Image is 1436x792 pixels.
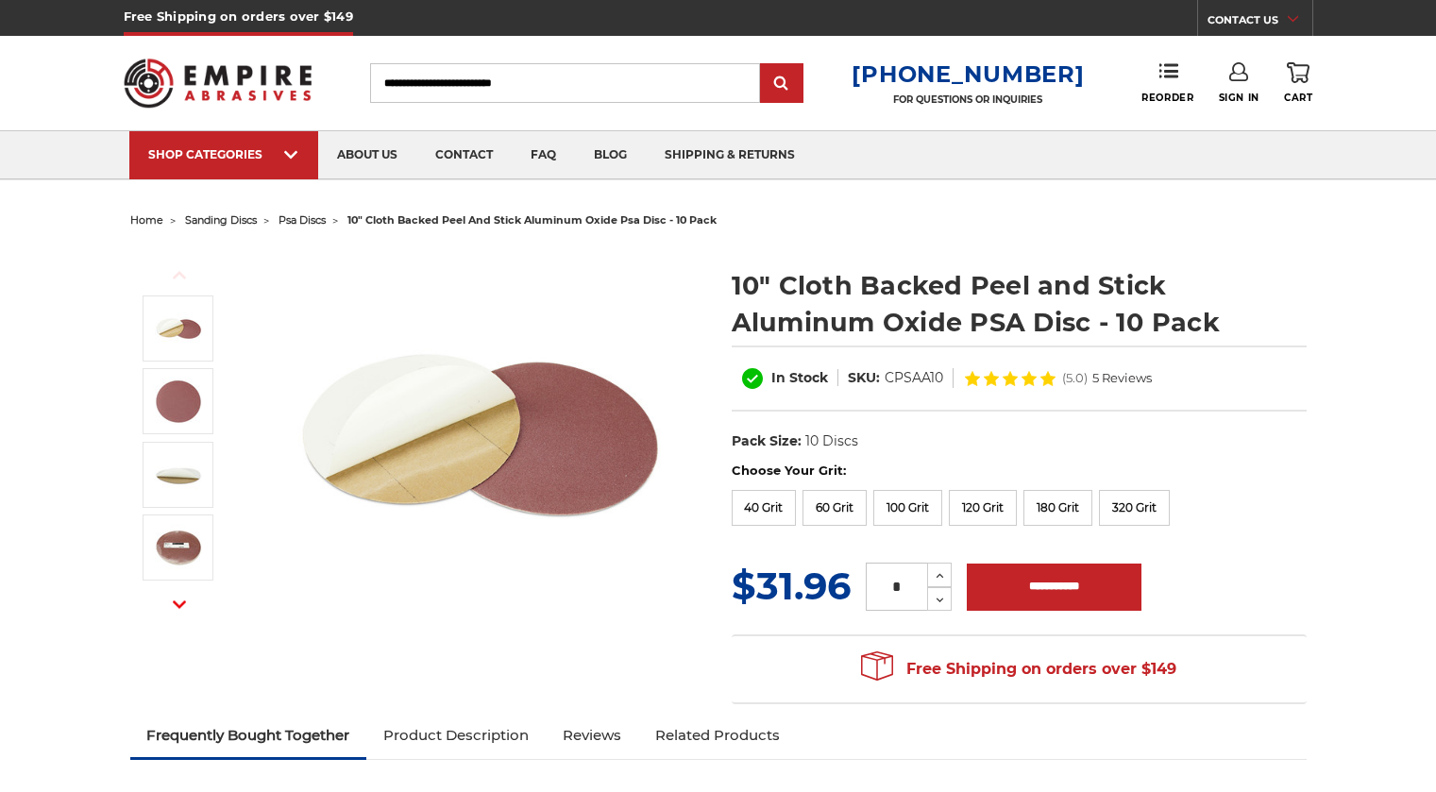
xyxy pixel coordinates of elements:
span: (5.0) [1062,372,1088,384]
span: Free Shipping on orders over $149 [861,650,1176,688]
dd: CPSAA10 [885,368,943,388]
a: Reviews [546,715,638,756]
div: SHOP CATEGORIES [148,147,299,161]
a: Product Description [366,715,546,756]
img: clothed backed AOX PSA - 10 Pack [155,524,202,571]
a: Cart [1284,62,1312,104]
a: [PHONE_NUMBER] [852,60,1084,88]
span: Reorder [1141,92,1193,104]
img: 10 inch Aluminum Oxide PSA Sanding Disc with Cloth Backing [292,247,669,625]
a: CONTACT US [1208,9,1312,36]
span: Sign In [1219,92,1259,104]
p: FOR QUESTIONS OR INQUIRIES [852,93,1084,106]
dd: 10 Discs [805,431,858,451]
a: Related Products [638,715,797,756]
img: Empire Abrasives [124,46,313,120]
dt: Pack Size: [732,431,802,451]
img: peel and stick psa aluminum oxide disc [155,378,202,425]
button: Previous [157,255,202,295]
a: home [130,213,163,227]
img: 10 inch Aluminum Oxide PSA Sanding Disc with Cloth Backing [155,305,202,352]
a: psa discs [279,213,326,227]
a: sanding discs [185,213,257,227]
span: $31.96 [732,563,851,609]
span: In Stock [771,369,828,386]
img: sticky backed sanding disc [155,451,202,498]
a: contact [416,131,512,179]
button: Next [157,583,202,624]
span: 5 Reviews [1092,372,1152,384]
a: shipping & returns [646,131,814,179]
a: Reorder [1141,62,1193,103]
h1: 10" Cloth Backed Peel and Stick Aluminum Oxide PSA Disc - 10 Pack [732,267,1307,341]
label: Choose Your Grit: [732,462,1307,480]
dt: SKU: [848,368,880,388]
a: blog [575,131,646,179]
span: 10" cloth backed peel and stick aluminum oxide psa disc - 10 pack [347,213,717,227]
a: Frequently Bought Together [130,715,367,756]
a: about us [318,131,416,179]
a: faq [512,131,575,179]
span: Cart [1284,92,1312,104]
